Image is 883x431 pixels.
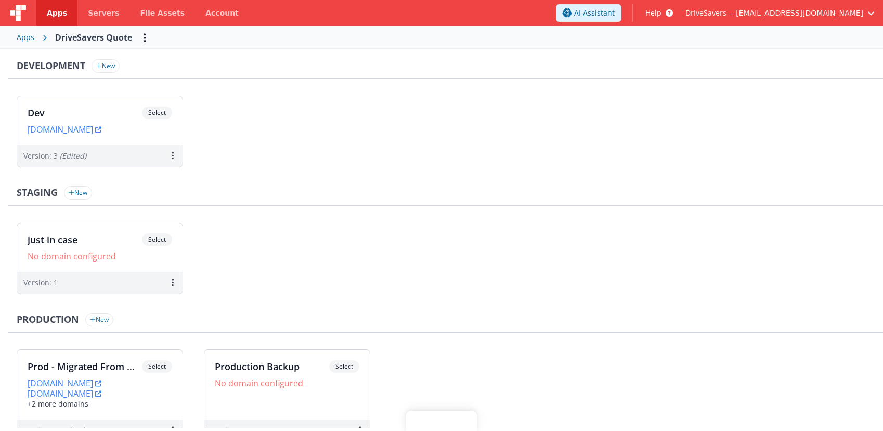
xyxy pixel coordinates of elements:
[88,8,119,18] span: Servers
[23,151,86,161] div: Version: 3
[142,360,172,373] span: Select
[55,31,132,44] div: DriveSavers Quote
[142,233,172,246] span: Select
[140,8,185,18] span: File Assets
[60,151,86,161] span: (Edited)
[17,32,34,43] div: Apps
[28,124,101,135] a: [DOMAIN_NAME]
[17,61,85,71] h3: Development
[574,8,615,18] span: AI Assistant
[17,315,79,325] h3: Production
[685,8,875,18] button: DriveSavers — [EMAIL_ADDRESS][DOMAIN_NAME]
[92,59,120,73] button: New
[28,108,142,118] h3: Dev
[64,186,92,200] button: New
[28,251,172,262] div: No domain configured
[28,361,142,372] h3: Prod - Migrated From "DriveSavers Quote"
[85,313,113,326] button: New
[685,8,736,18] span: DriveSavers —
[736,8,863,18] span: [EMAIL_ADDRESS][DOMAIN_NAME]
[47,8,67,18] span: Apps
[23,278,58,288] div: Version: 1
[645,8,661,18] span: Help
[17,188,58,198] h3: Staging
[215,361,329,372] h3: Production Backup
[556,4,621,22] button: AI Assistant
[142,107,172,119] span: Select
[28,388,101,399] a: [DOMAIN_NAME]
[136,29,153,46] button: Options
[329,360,359,373] span: Select
[215,378,359,388] div: No domain configured
[28,378,101,388] a: [DOMAIN_NAME]
[28,234,142,245] h3: just in case
[28,399,172,409] div: +2 more domains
